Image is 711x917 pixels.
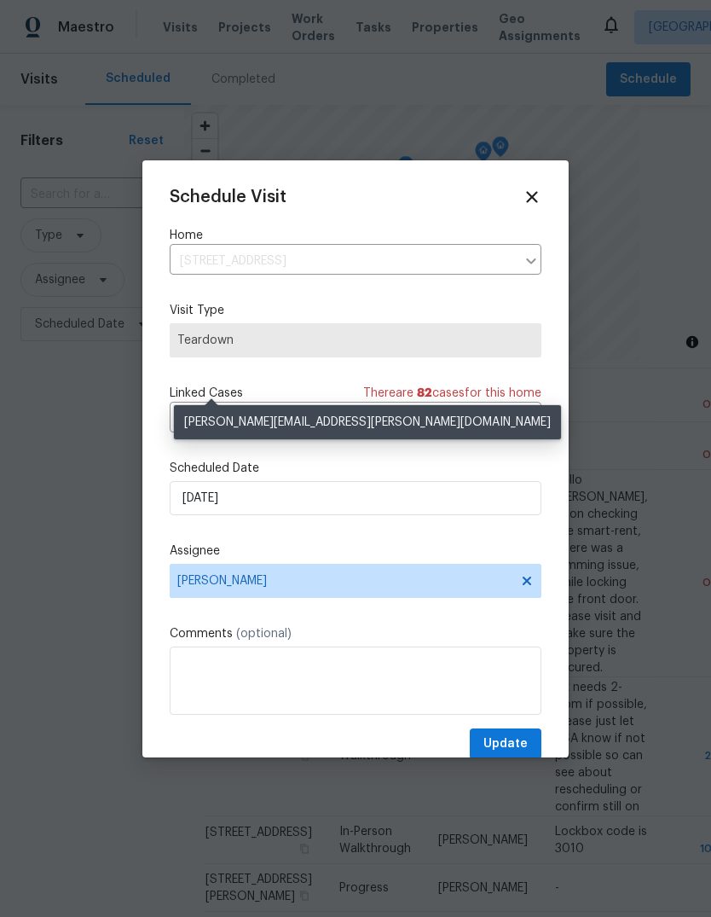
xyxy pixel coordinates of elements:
[177,332,534,349] span: Teardown
[470,728,541,760] button: Update
[483,734,528,755] span: Update
[170,481,541,515] input: M/D/YYYY
[170,227,541,244] label: Home
[170,189,286,206] span: Schedule Visit
[170,625,541,642] label: Comments
[170,248,516,275] input: Enter in an address
[417,387,432,399] span: 82
[174,405,561,439] div: [PERSON_NAME][EMAIL_ADDRESS][PERSON_NAME][DOMAIN_NAME]
[363,385,541,402] span: There are case s for this home
[170,406,494,432] input: Select cases
[177,574,512,588] span: [PERSON_NAME]
[170,385,243,402] span: Linked Cases
[236,628,292,640] span: (optional)
[170,302,541,319] label: Visit Type
[170,460,541,477] label: Scheduled Date
[170,543,541,560] label: Assignee
[523,188,541,206] span: Close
